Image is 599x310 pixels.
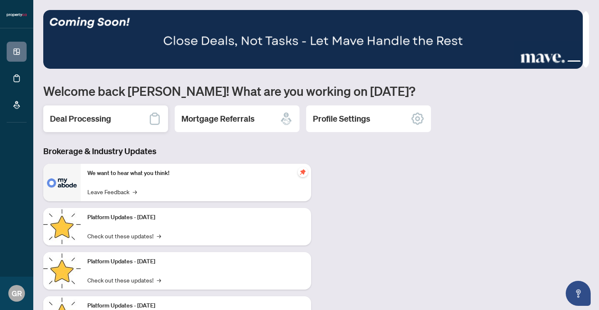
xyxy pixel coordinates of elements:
span: → [133,187,137,196]
img: Slide 2 [43,10,583,69]
h2: Profile Settings [313,113,370,125]
button: 3 [567,60,581,64]
p: Platform Updates - [DATE] [87,213,304,222]
button: 1 [554,60,557,64]
img: Platform Updates - July 8, 2025 [43,252,81,290]
span: → [157,275,161,285]
img: We want to hear what you think! [43,164,81,201]
button: Open asap [566,281,591,306]
a: Leave Feedback→ [87,187,137,196]
a: Check out these updates!→ [87,275,161,285]
span: → [157,231,161,240]
span: GR [12,287,22,299]
h2: Mortgage Referrals [181,113,255,125]
h2: Deal Processing [50,113,111,125]
span: pushpin [298,167,308,177]
img: Platform Updates - July 21, 2025 [43,208,81,245]
a: Check out these updates!→ [87,231,161,240]
p: Platform Updates - [DATE] [87,257,304,266]
p: We want to hear what you think! [87,169,304,178]
h3: Brokerage & Industry Updates [43,145,311,157]
button: 2 [561,60,564,64]
img: logo [7,12,27,17]
h1: Welcome back [PERSON_NAME]! What are you working on [DATE]? [43,83,589,99]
